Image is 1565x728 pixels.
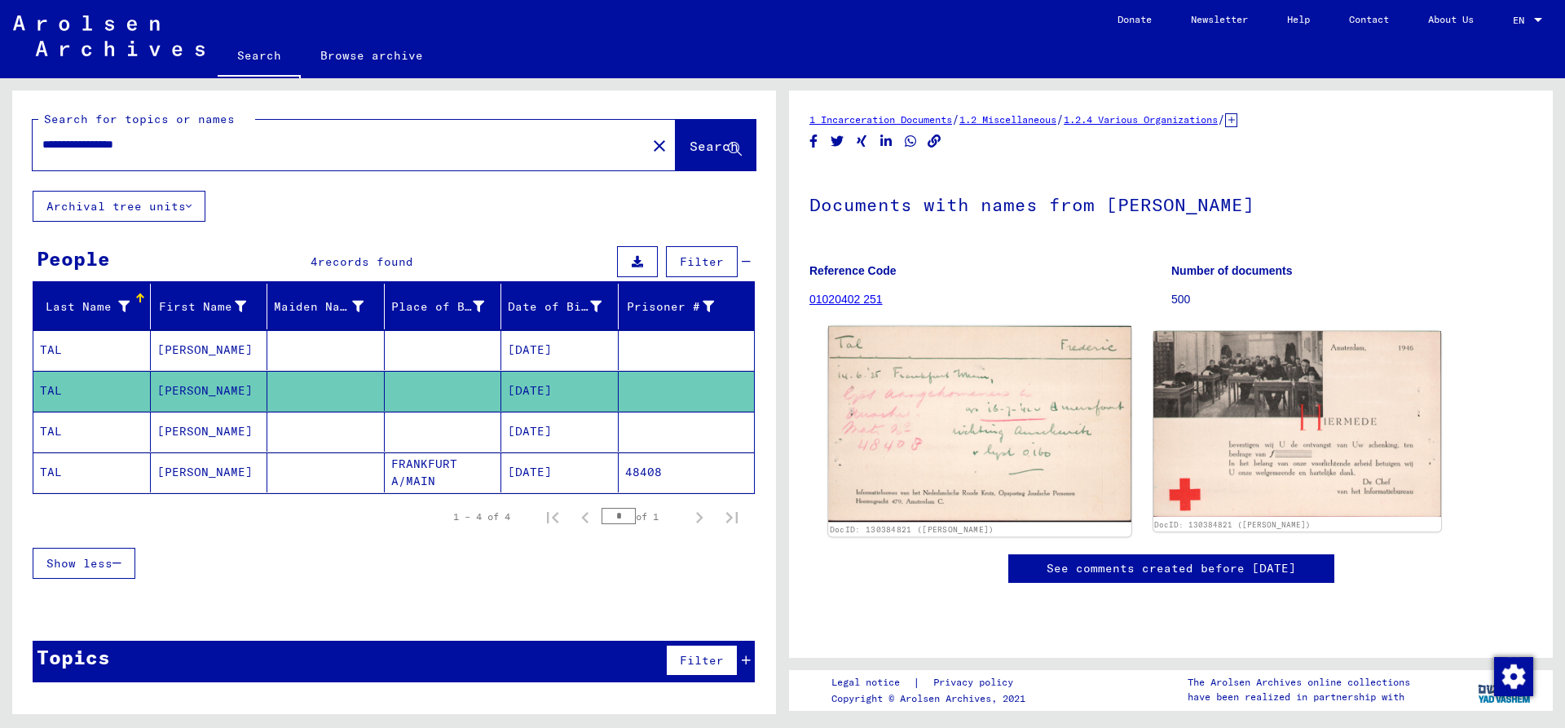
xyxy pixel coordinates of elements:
a: 1.2 Miscellaneous [959,113,1056,126]
mat-cell: [PERSON_NAME] [151,412,268,452]
mat-header-cell: Last Name [33,284,151,329]
div: Change consent [1493,656,1532,695]
mat-cell: [DATE] [501,412,619,452]
mat-cell: FRANKFURT A/MAIN [385,452,502,492]
span: / [1056,112,1064,126]
div: | [831,674,1033,691]
b: Reference Code [809,264,897,277]
div: Last Name [40,298,130,315]
mat-icon: close [650,136,669,156]
img: 002.jpg [1153,331,1442,517]
img: Change consent [1494,657,1533,696]
span: Search [690,138,738,154]
div: Prisoner # [625,298,715,315]
a: 01020402 251 [809,293,883,306]
a: DocID: 130384821 ([PERSON_NAME]) [830,525,994,535]
button: Clear [643,129,676,161]
mat-cell: TAL [33,371,151,411]
mat-cell: [DATE] [501,452,619,492]
div: Date of Birth [508,293,622,320]
img: yv_logo.png [1475,669,1536,710]
button: Search [676,120,756,170]
div: Last Name [40,293,150,320]
p: 500 [1171,291,1532,308]
button: Previous page [569,501,602,533]
button: Share on Facebook [805,131,822,152]
span: Show less [46,556,112,571]
span: records found [318,254,413,269]
p: The Arolsen Archives online collections [1188,675,1410,690]
span: / [1218,112,1225,126]
mat-cell: [PERSON_NAME] [151,452,268,492]
button: First page [536,501,569,533]
a: Legal notice [831,674,913,691]
h1: Documents with names from [PERSON_NAME] [809,167,1532,239]
button: Next page [683,501,716,533]
button: Share on LinkedIn [878,131,895,152]
mat-header-cell: First Name [151,284,268,329]
mat-cell: [PERSON_NAME] [151,330,268,370]
mat-cell: TAL [33,412,151,452]
div: Topics [37,642,110,672]
a: Browse archive [301,36,443,75]
a: 1.2.4 Various Organizations [1064,113,1218,126]
span: EN [1513,15,1531,26]
mat-header-cell: Date of Birth [501,284,619,329]
mat-cell: [DATE] [501,371,619,411]
mat-cell: TAL [33,330,151,370]
mat-label: Search for topics or names [44,112,235,126]
mat-header-cell: Place of Birth [385,284,502,329]
a: 1 Incarceration Documents [809,113,952,126]
button: Share on Xing [853,131,871,152]
button: Archival tree units [33,191,205,222]
mat-cell: 48408 [619,452,755,492]
div: People [37,244,110,273]
button: Show less [33,548,135,579]
span: Filter [680,254,724,269]
img: Arolsen_neg.svg [13,15,205,56]
mat-cell: [DATE] [501,330,619,370]
span: / [952,112,959,126]
button: Copy link [926,131,943,152]
div: Place of Birth [391,293,505,320]
div: 1 – 4 of 4 [453,510,510,524]
span: 4 [311,254,318,269]
a: See comments created before [DATE] [1047,560,1296,577]
div: First Name [157,293,267,320]
a: DocID: 130384821 ([PERSON_NAME]) [1154,520,1311,529]
div: Maiden Name [274,298,364,315]
b: Number of documents [1171,264,1293,277]
button: Filter [666,645,738,676]
div: Prisoner # [625,293,735,320]
button: Filter [666,246,738,277]
mat-cell: [PERSON_NAME] [151,371,268,411]
div: Date of Birth [508,298,602,315]
div: Place of Birth [391,298,485,315]
img: 001.jpg [828,326,1131,523]
p: have been realized in partnership with [1188,690,1410,704]
mat-header-cell: Prisoner # [619,284,755,329]
button: Share on Twitter [829,131,846,152]
mat-cell: TAL [33,452,151,492]
a: Search [218,36,301,78]
p: Copyright © Arolsen Archives, 2021 [831,691,1033,706]
div: First Name [157,298,247,315]
a: Privacy policy [920,674,1033,691]
span: Filter [680,653,724,668]
div: of 1 [602,509,683,524]
div: Maiden Name [274,293,384,320]
mat-header-cell: Maiden Name [267,284,385,329]
button: Share on WhatsApp [902,131,919,152]
button: Last page [716,501,748,533]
